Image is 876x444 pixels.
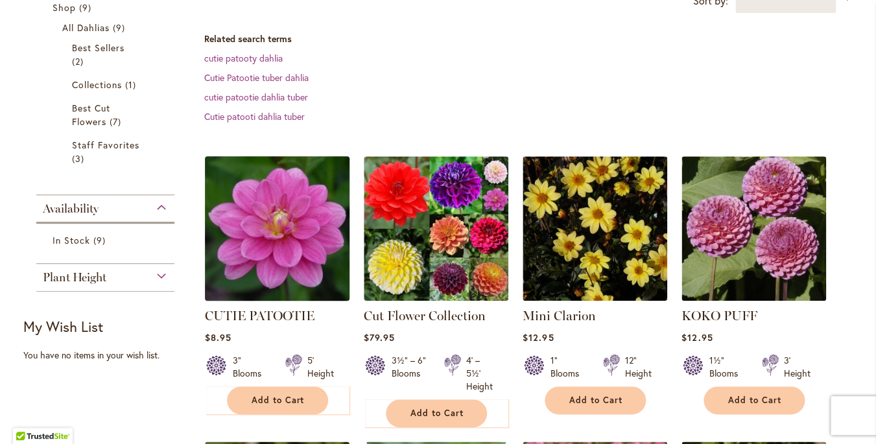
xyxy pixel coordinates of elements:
a: CUTIE PATOOTIE [205,291,349,303]
span: 9 [93,233,109,247]
span: Plant Height [43,270,106,285]
span: 2 [72,54,87,68]
span: Add to Cart [252,395,305,406]
a: Cut Flower Collection [364,308,486,323]
a: Staff Favorites [72,138,143,165]
span: Collections [72,78,123,91]
a: Cutie Patootie tuber dahlia [204,71,309,84]
span: Add to Cart [728,395,781,406]
iframe: Launch Accessibility Center [10,398,46,434]
a: KOKO PUFF [681,291,826,303]
div: 4' – 5½' Height [466,354,493,393]
span: 7 [110,115,124,128]
a: CUTIE PATOOTIE [205,308,314,323]
a: cutie patootie dahlia tuber [204,91,308,103]
img: Mini Clarion [523,156,667,301]
a: All Dahlias [62,21,152,34]
span: Best Cut Flowers [72,102,110,128]
img: CUT FLOWER COLLECTION [364,156,508,301]
div: 5' Height [307,354,334,380]
a: Mini Clarion [523,308,596,323]
div: 3" Blooms [233,354,269,380]
span: 1 [125,78,139,91]
span: Staff Favorites [72,139,140,151]
a: Cutie patooti dahlia tuber [204,110,305,123]
div: 1½" Blooms [709,354,746,380]
strong: My Wish List [23,317,103,336]
span: 3 [72,152,88,165]
a: Shop [53,1,162,14]
button: Add to Cart [704,386,805,414]
div: 12" Height [625,354,652,380]
span: Availability [43,202,99,216]
span: $79.95 [364,331,395,344]
a: Best Sellers [72,41,143,68]
a: Collections [72,78,143,91]
button: Add to Cart [227,386,328,414]
img: CUTIE PATOOTIE [201,152,353,304]
span: Shop [53,1,76,14]
a: cutie patooty dahlia [204,52,283,64]
span: Add to Cart [569,395,622,406]
span: $12.95 [681,331,713,344]
a: CUT FLOWER COLLECTION [364,291,508,303]
a: In Stock 9 [53,233,162,247]
div: 1" Blooms [550,354,587,380]
span: 9 [113,21,128,34]
img: KOKO PUFF [681,156,826,301]
div: 3' Height [784,354,811,380]
button: Add to Cart [386,399,487,427]
span: $12.95 [523,331,554,344]
a: Best Cut Flowers [72,101,143,128]
a: Mini Clarion [523,291,667,303]
span: Add to Cart [410,408,464,419]
span: All Dahlias [62,21,110,34]
dt: Related search terms [204,32,853,45]
div: 3½" – 6" Blooms [392,354,428,393]
span: 9 [79,1,95,14]
button: Add to Cart [545,386,646,414]
span: In Stock [53,234,90,246]
a: KOKO PUFF [681,308,757,323]
div: You have no items in your wish list. [23,349,196,362]
span: $8.95 [205,331,231,344]
span: Best Sellers [72,41,125,54]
